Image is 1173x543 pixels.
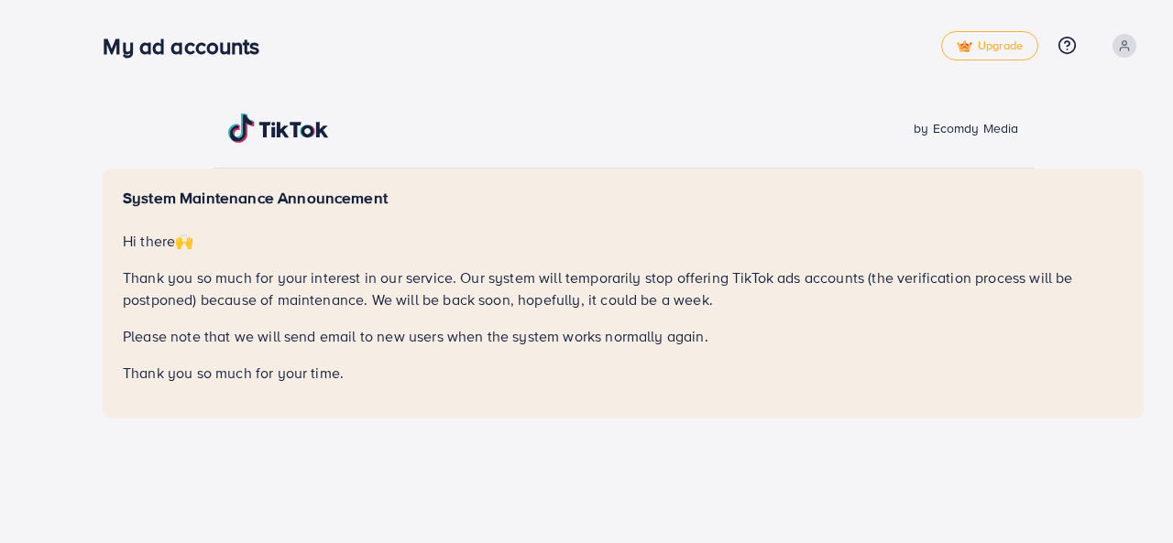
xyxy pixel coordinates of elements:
[228,114,329,143] img: TikTok
[123,266,1124,310] p: Thank you so much for your interest in our service. Our system will temporarily stop offering Tik...
[957,40,972,53] img: tick
[123,230,1124,252] p: Hi there
[123,189,1124,208] h5: System Maintenance Announcement
[175,231,193,251] span: 🙌
[123,325,1124,347] p: Please note that we will send email to new users when the system works normally again.
[123,362,1124,384] p: Thank you so much for your time.
[103,33,274,60] h3: My ad accounts
[957,39,1023,53] span: Upgrade
[941,31,1038,60] a: tickUpgrade
[914,119,1018,137] span: by Ecomdy Media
